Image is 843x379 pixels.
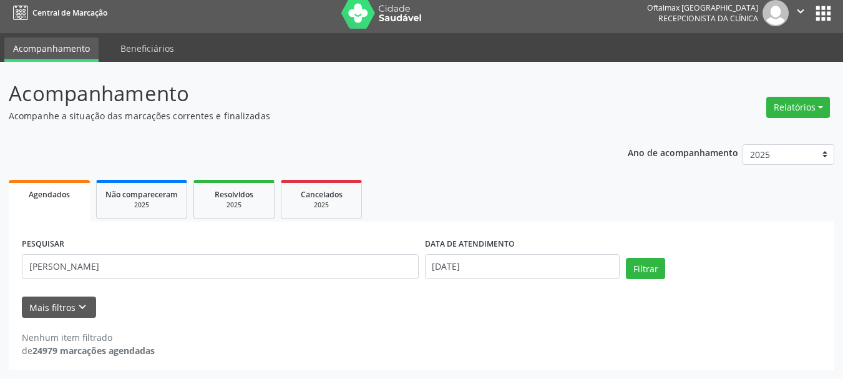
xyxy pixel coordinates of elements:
a: Beneficiários [112,37,183,59]
div: 2025 [290,200,353,210]
strong: 24979 marcações agendadas [32,345,155,357]
div: Nenhum item filtrado [22,331,155,344]
label: PESQUISAR [22,235,64,254]
div: de [22,344,155,357]
div: 2025 [203,200,265,210]
input: Nome, código do beneficiário ou CPF [22,254,419,279]
i:  [794,4,807,18]
i: keyboard_arrow_down [76,300,89,314]
span: Central de Marcação [32,7,107,18]
div: 2025 [105,200,178,210]
p: Ano de acompanhamento [628,144,738,160]
label: DATA DE ATENDIMENTO [425,235,515,254]
span: Recepcionista da clínica [658,13,758,24]
span: Resolvidos [215,189,253,200]
button: Mais filtroskeyboard_arrow_down [22,297,96,318]
a: Acompanhamento [4,37,99,62]
div: Oftalmax [GEOGRAPHIC_DATA] [647,2,758,13]
span: Não compareceram [105,189,178,200]
span: Agendados [29,189,70,200]
a: Central de Marcação [9,2,107,23]
button: Relatórios [766,97,830,118]
span: Cancelados [301,189,343,200]
p: Acompanhamento [9,78,587,109]
button: Filtrar [626,258,665,279]
p: Acompanhe a situação das marcações correntes e finalizadas [9,109,587,122]
button: apps [812,2,834,24]
input: Selecione um intervalo [425,254,620,279]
